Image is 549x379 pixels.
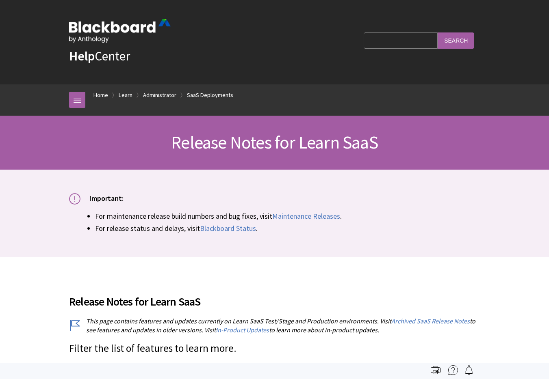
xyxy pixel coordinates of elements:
[448,365,458,375] img: More help
[95,223,480,234] li: For release status and delays, visit .
[93,90,108,100] a: Home
[391,317,470,325] a: Archived SaaS Release Notes
[187,90,233,100] a: SaaS Deployments
[143,90,176,100] a: Administrator
[171,131,378,153] span: Release Notes for Learn SaaS
[69,283,480,310] h2: Release Notes for Learn SaaS
[89,194,124,203] span: Important:
[69,19,171,43] img: Blackboard by Anthology
[216,326,269,334] a: In-Product Updates
[272,211,340,221] a: Maintenance Releases
[95,211,480,222] li: For maintenance release build numbers and bug fixes, visit .
[69,341,480,356] p: Filter the list of features to learn more.
[69,48,130,64] a: HelpCenter
[464,365,474,375] img: Follow this page
[200,224,256,233] a: Blackboard Status
[438,32,474,48] input: Search
[69,48,95,64] strong: Help
[119,90,132,100] a: Learn
[69,317,480,335] p: This page contains features and updates currently on Learn SaaS Test/Stage and Production environ...
[431,365,441,375] img: Print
